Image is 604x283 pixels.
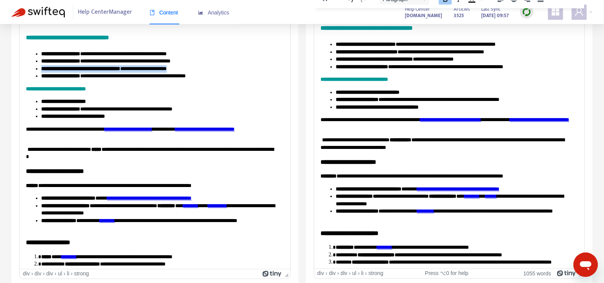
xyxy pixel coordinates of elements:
div: › [365,270,367,277]
div: div [329,270,336,277]
div: Press the Up and Down arrow keys to resize the editor. [282,269,290,278]
div: div [46,270,53,277]
div: › [358,270,360,277]
div: ul [352,270,356,277]
span: Last Sync [481,5,501,13]
span: Content [150,10,178,16]
button: 1055 words [523,270,551,277]
img: sync.dc5367851b00ba804db3.png [522,7,532,17]
div: › [349,270,351,277]
div: › [55,270,56,277]
span: appstore [551,7,560,16]
span: book [150,10,155,15]
div: li [67,270,69,277]
div: › [337,270,339,277]
div: div [317,270,324,277]
img: Swifteq [11,7,65,18]
div: › [325,270,327,277]
strong: 3525 [454,11,464,20]
div: div [23,270,30,277]
span: Articles [454,5,470,13]
iframe: Button to launch messaging window [573,253,598,277]
div: li [361,270,364,277]
div: Press the Up and Down arrow keys to resize the editor. [576,269,584,278]
div: div [35,270,42,277]
span: user [575,7,584,16]
span: area-chart [198,10,203,15]
div: › [71,270,73,277]
strong: [DATE] 09:57 [481,11,509,20]
span: Help Center [405,5,430,13]
div: › [31,270,33,277]
span: Analytics [198,10,229,16]
div: strong [74,270,89,277]
div: ul [58,270,62,277]
a: [DOMAIN_NAME] [405,11,442,20]
iframe: Rich Text Area [314,8,585,269]
div: Press ⌥0 for help [404,270,490,277]
a: Powered by Tiny [263,270,282,277]
div: strong [369,270,383,277]
a: Powered by Tiny [557,270,576,276]
span: Help Center Manager [78,5,132,19]
div: div [341,270,348,277]
div: › [43,270,45,277]
div: › [64,270,66,277]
